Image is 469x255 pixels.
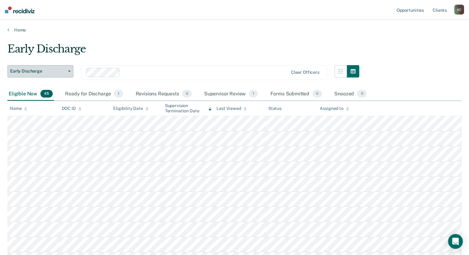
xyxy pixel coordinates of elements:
[62,106,81,111] div: DOC ID
[216,106,246,111] div: Last Viewed
[268,106,282,111] div: Status
[64,87,124,101] div: Ready for Discharge1
[7,87,54,101] div: Eligible Now45
[320,106,349,111] div: Assigned to
[454,5,464,15] button: KC
[7,43,359,60] div: Early Discharge
[165,103,212,114] div: Supervision Termination Date
[40,90,53,98] span: 45
[182,90,192,98] span: 0
[203,87,259,101] div: Supervisor Review1
[113,106,149,111] div: Eligibility Date
[448,234,463,249] div: Open Intercom Messenger
[249,90,258,98] span: 1
[269,87,323,101] div: Forms Submitted0
[7,65,73,77] button: Early Discharge
[454,5,464,15] div: K C
[333,87,368,101] div: Snoozed0
[5,6,35,13] img: Recidiviz
[114,90,123,98] span: 1
[7,27,462,33] a: Home
[357,90,367,98] span: 0
[10,106,27,111] div: Name
[134,87,193,101] div: Revisions Requests0
[10,69,66,74] span: Early Discharge
[312,90,322,98] span: 0
[291,70,319,75] div: Clear officers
